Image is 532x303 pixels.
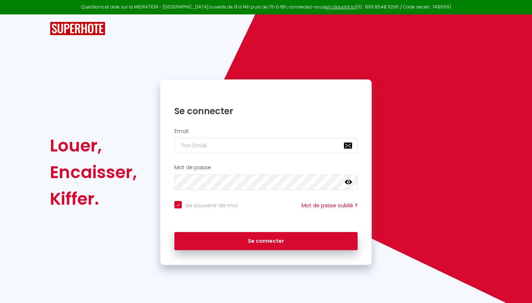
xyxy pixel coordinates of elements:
[174,138,358,153] input: Ton Email
[174,128,358,135] h2: Email
[325,4,356,10] a: en cliquant ici
[50,185,137,212] div: Kiffer.
[50,22,105,35] img: SuperHote logo
[174,164,358,171] h2: Mot de passe
[50,159,137,185] div: Encaisser,
[50,132,137,159] div: Louer,
[174,232,358,251] button: Se connecter
[301,202,358,209] a: Mot de passe oublié ?
[174,105,358,117] h1: Se connecter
